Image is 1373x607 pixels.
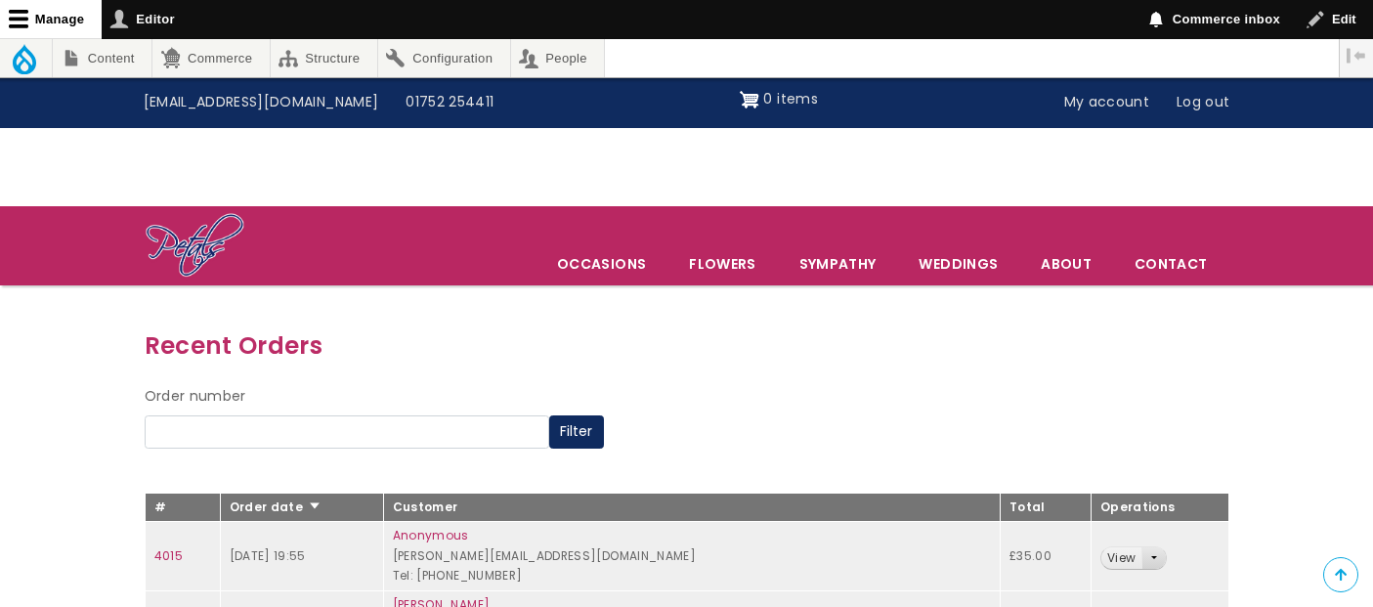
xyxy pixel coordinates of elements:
th: Operations [1091,493,1228,522]
th: Total [1001,493,1092,522]
label: Order number [145,385,246,409]
span: Weddings [898,243,1018,284]
span: 0 items [763,89,817,108]
a: Log out [1163,84,1243,121]
a: Flowers [668,243,776,284]
img: Shopping cart [740,84,759,115]
th: # [145,493,220,522]
button: Filter [549,415,604,449]
a: Sympathy [779,243,897,284]
td: £35.00 [1001,522,1092,591]
span: Occasions [536,243,666,284]
time: [DATE] 19:55 [230,547,306,564]
a: Commerce [152,39,269,77]
a: About [1020,243,1112,284]
a: Shopping cart 0 items [740,84,818,115]
h3: Recent Orders [145,326,1229,365]
img: Home [145,212,245,281]
a: People [511,39,605,77]
a: View [1101,547,1141,570]
a: Anonymous [393,527,469,543]
a: [EMAIL_ADDRESS][DOMAIN_NAME] [130,84,393,121]
td: [PERSON_NAME][EMAIL_ADDRESS][DOMAIN_NAME] Tel: [PHONE_NUMBER] [383,522,1000,591]
a: Structure [271,39,377,77]
a: Configuration [378,39,510,77]
th: Customer [383,493,1000,522]
a: Contact [1114,243,1227,284]
a: Order date [230,499,322,515]
a: My account [1051,84,1164,121]
a: Content [53,39,151,77]
a: 4015 [154,547,183,564]
button: Vertical orientation [1340,39,1373,72]
a: 01752 254411 [392,84,507,121]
